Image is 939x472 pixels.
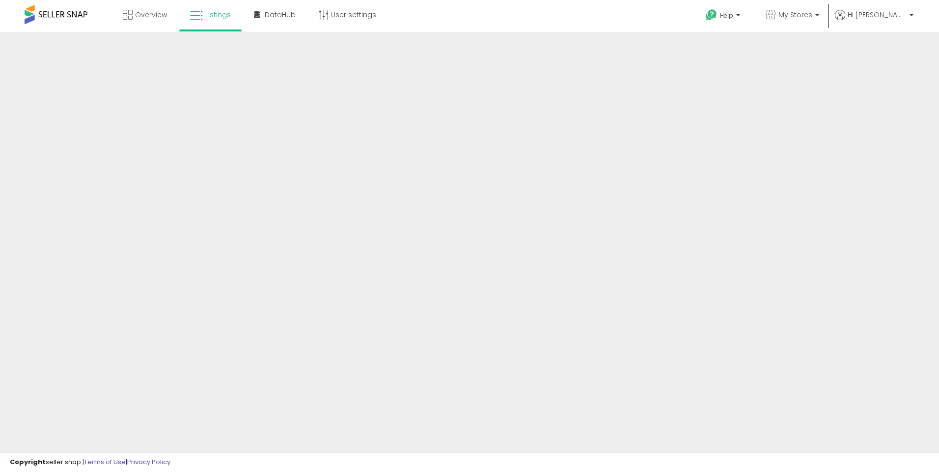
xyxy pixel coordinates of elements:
span: Listings [205,10,231,20]
span: Hi [PERSON_NAME] [848,10,907,20]
a: Hi [PERSON_NAME] [835,10,913,32]
span: Overview [135,10,167,20]
i: Get Help [705,9,718,21]
span: My Stores [778,10,812,20]
a: Help [698,1,750,32]
span: Help [720,11,733,20]
span: DataHub [265,10,296,20]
